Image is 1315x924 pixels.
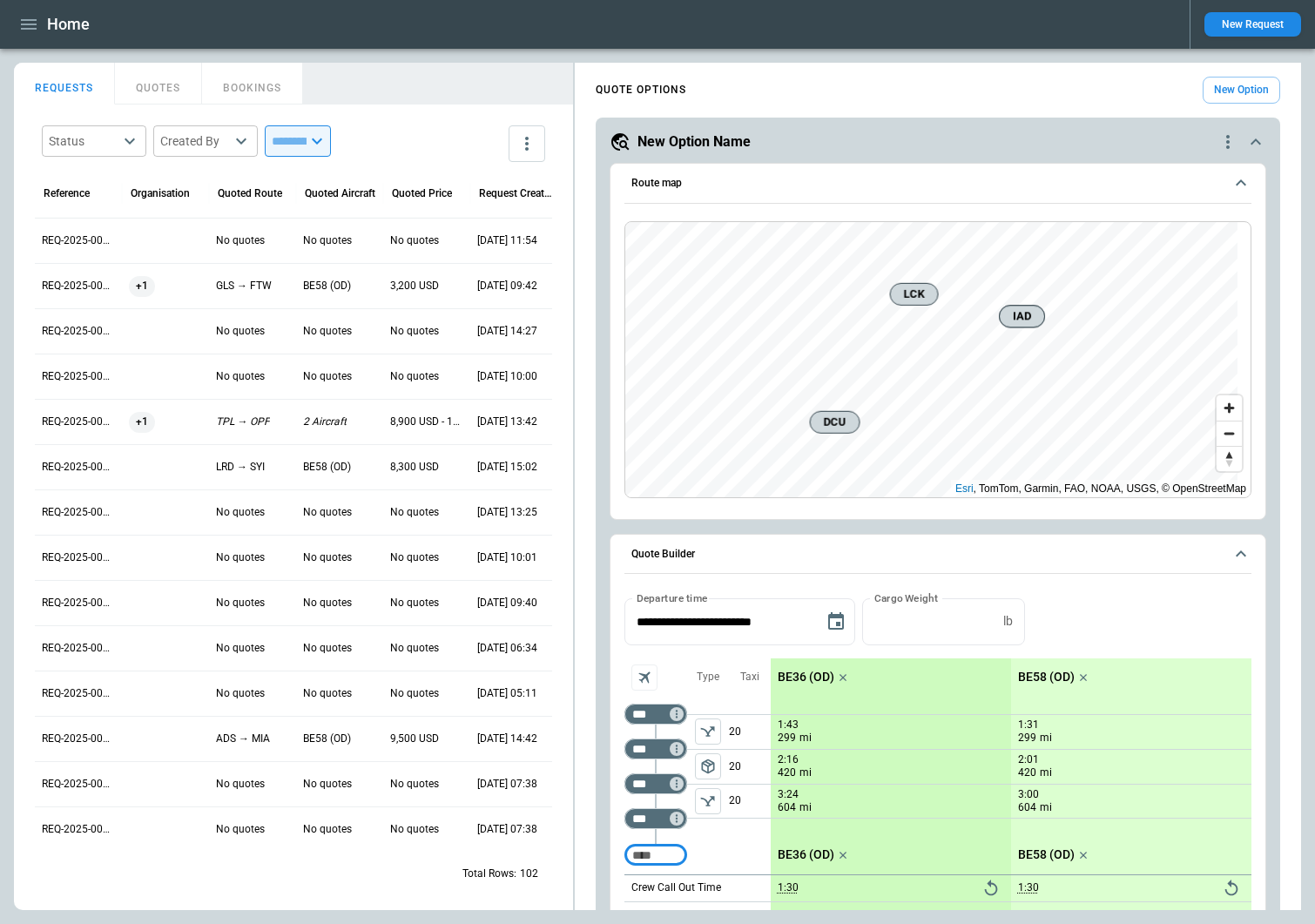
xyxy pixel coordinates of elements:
p: No quotes [216,641,265,656]
p: 8,900 USD - 10,200 USD [390,415,463,429]
p: REQ-2025-000264 [42,596,115,610]
h6: Route map [631,178,682,189]
h5: New Option Name [637,132,751,152]
p: No quotes [390,641,439,656]
span: Type of sector [695,788,721,814]
div: Too short [624,808,687,829]
button: Reset [1218,875,1244,901]
button: New Option Namequote-option-actions [610,132,1266,152]
div: , TomTom, Garmin, FAO, NOAA, USGS, © OpenStreetMap [955,480,1246,497]
p: No quotes [216,233,265,248]
button: left aligned [695,718,721,745]
p: 2:01 [1018,753,1039,766]
button: QUOTES [115,63,202,105]
p: ADS → MIA [216,732,270,746]
h4: QUOTE OPTIONS [596,86,686,94]
p: 1:30 [778,881,799,894]
button: Reset [978,875,1004,901]
p: REQ-2025-000266 [42,505,115,520]
p: Total Rows: [462,867,516,881]
p: 8,300 USD [390,460,439,475]
p: No quotes [390,686,439,701]
p: 09/08/2025 14:27 [477,324,537,339]
p: mi [1040,766,1052,780]
canvas: Map [625,222,1237,497]
div: quote-option-actions [1217,132,1238,152]
p: Type [697,670,719,685]
div: Too short [624,845,687,866]
p: No quotes [303,550,352,565]
p: BE36 (OD) [778,847,834,862]
p: 604 [1018,800,1036,815]
button: REQUESTS [14,63,115,105]
p: 20 [729,785,771,818]
button: Zoom in [1217,395,1242,421]
button: Route map [624,164,1251,204]
p: No quotes [216,777,265,792]
p: No quotes [216,596,265,610]
label: Departure time [637,590,708,605]
p: REQ-2025-000261 [42,732,115,746]
p: REQ-2025-000271 [42,279,115,293]
p: REQ-2025-000272 [42,233,115,248]
span: Aircraft selection [631,664,657,691]
div: Too short [624,704,687,725]
p: 09/11/2025 09:42 [477,279,537,293]
button: New Request [1204,12,1301,37]
div: Too short [624,739,687,759]
button: Quote Builder [624,535,1251,575]
p: REQ-2025-000263 [42,641,115,656]
p: 08/27/2025 06:34 [477,641,537,656]
div: Created By [160,132,230,150]
p: No quotes [390,505,439,520]
a: Esri [955,482,974,495]
p: 09/03/2025 15:02 [477,460,537,475]
p: No quotes [390,596,439,610]
div: Quoted Route [218,187,282,199]
p: No quotes [390,233,439,248]
span: package_2 [699,758,717,775]
div: Organisation [131,187,190,199]
p: 08/27/2025 05:11 [477,686,537,701]
span: +1 [129,264,155,308]
p: Taxi [740,670,759,685]
p: mi [1040,731,1052,745]
div: Quoted Aircraft [305,187,375,199]
p: No quotes [216,822,265,837]
span: +1 [129,400,155,444]
div: Reference [44,187,90,199]
p: 7:23 [778,909,799,922]
button: left aligned [695,753,721,779]
p: 1:30 [1018,881,1039,894]
label: Cargo Weight [874,590,938,605]
p: 2 Aircraft [303,415,347,429]
p: No quotes [303,369,352,384]
p: REQ-2025-000260 [42,777,115,792]
p: REQ-2025-000265 [42,550,115,565]
p: No quotes [216,550,265,565]
span: Type of sector [695,753,721,779]
p: 6:32 [1018,909,1039,922]
p: 2:16 [778,753,799,766]
p: BE58 (OD) [303,279,351,293]
h6: Quote Builder [631,549,695,560]
button: Choose date, selected date is Sep 11, 2025 [819,604,853,639]
p: No quotes [390,550,439,565]
button: New Option [1203,77,1280,104]
p: GLS → FTW [216,279,272,293]
p: No quotes [303,822,352,837]
p: lb [1003,614,1013,629]
p: No quotes [303,686,352,701]
p: No quotes [390,324,439,339]
p: BE58 (OD) [1018,670,1075,685]
p: BE36 (OD) [778,670,834,685]
p: 1:31 [1018,718,1039,732]
p: 09/03/2025 13:25 [477,505,537,520]
div: Request Created At (UTC-05:00) [479,187,553,199]
p: No quotes [216,505,265,520]
p: mi [1040,800,1052,815]
button: left aligned [695,788,721,814]
p: 420 [1018,766,1036,780]
div: Status [49,132,118,150]
span: DCU [817,413,852,430]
